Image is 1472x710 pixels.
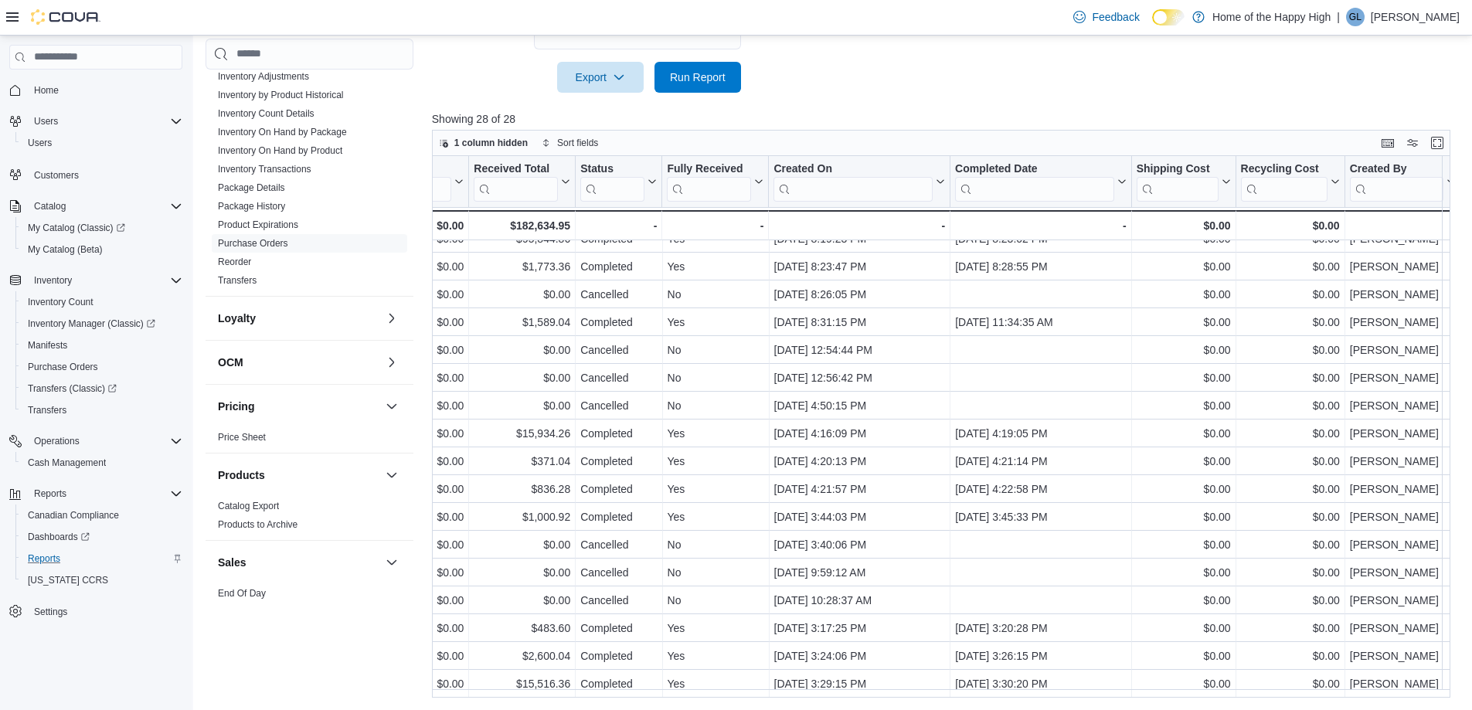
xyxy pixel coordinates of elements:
div: - [773,216,945,235]
div: $0.00 [1137,369,1231,387]
div: $1,773.36 [474,257,570,276]
span: Customers [34,169,79,182]
a: Settings [28,603,73,621]
div: - [955,216,1127,235]
div: Completed [580,229,657,248]
button: [US_STATE] CCRS [15,569,189,591]
div: $0.00 [396,229,464,248]
div: [DATE] 8:31:15 PM [773,313,945,331]
div: $1,589.04 [474,313,570,331]
a: Transfers (Classic) [15,378,189,399]
span: Transfers (Classic) [22,379,182,398]
div: $0.00 [1240,396,1339,415]
div: $0.00 [396,452,464,471]
div: Shipping Cost [1136,162,1218,177]
div: Shipping Cost [1136,162,1218,202]
button: Canadian Compliance [15,504,189,526]
button: Catalog [3,195,189,217]
button: Run Report [654,62,741,93]
span: Settings [34,606,67,618]
span: Manifests [28,339,67,352]
div: [PERSON_NAME] [1350,535,1456,554]
a: Inventory by Product Historical [218,90,344,100]
div: $0.00 [396,369,464,387]
span: Cash Management [22,454,182,472]
button: Sort fields [535,134,604,152]
button: Products [218,467,379,483]
button: Export [557,62,644,93]
div: [DATE] 3:45:33 PM [955,508,1127,526]
button: Created By [1349,162,1455,202]
div: [DATE] 8:23:47 PM [773,257,945,276]
div: Status [580,162,644,177]
div: [PERSON_NAME] [1350,257,1456,276]
a: Purchase Orders [22,358,104,376]
div: $0.00 [1240,480,1339,498]
div: [DATE] 4:20:13 PM [773,452,945,471]
div: $15,934.26 [474,424,570,443]
button: Created On [773,162,945,202]
span: Cash Management [28,457,106,469]
span: [US_STATE] CCRS [28,574,108,586]
div: Yes [667,257,763,276]
div: Yes [667,229,763,248]
div: [PERSON_NAME] [1350,480,1456,498]
div: $0.00 [396,216,464,235]
span: Transfers (Classic) [28,382,117,395]
div: $1,000.92 [474,508,570,526]
a: Package Details [218,182,285,193]
a: Inventory On Hand by Package [218,127,347,138]
div: [PERSON_NAME] [1350,452,1456,471]
button: Inventory [3,270,189,291]
div: $0.00 [396,535,464,554]
div: Completed [580,480,657,498]
div: $0.00 [1240,341,1339,359]
div: [DATE] 3:44:03 PM [773,508,945,526]
span: Canadian Compliance [28,509,119,521]
div: Yes [667,508,763,526]
div: Fully Received [667,162,751,202]
div: $371.04 [474,452,570,471]
div: Created By [1349,162,1443,177]
div: Completed [580,257,657,276]
div: - [667,216,763,235]
button: Cash Management [15,452,189,474]
span: My Catalog (Classic) [28,222,125,234]
a: Transfers (Classic) [22,379,123,398]
div: $0.00 [474,535,570,554]
div: $0.00 [1240,424,1339,443]
div: $0.00 [474,563,570,582]
a: Manifests [22,336,73,355]
button: Shipping Cost [1136,162,1230,202]
div: $0.00 [396,341,464,359]
div: Completed Date [955,162,1114,202]
div: $0.00 [396,480,464,498]
button: Recycling Cost [1240,162,1339,202]
a: End Of Day [218,588,266,599]
div: Completed [580,508,657,526]
div: Ghazi Lewis [1346,8,1365,26]
button: Inventory Count [15,291,189,313]
div: - [580,216,657,235]
div: [DATE] 3:40:06 PM [773,535,945,554]
span: Users [22,134,182,152]
button: Completed Date [955,162,1127,202]
div: [DATE] 8:23:02 PM [955,229,1127,248]
div: Completed [580,452,657,471]
span: Dashboards [28,531,90,543]
div: $95,844.86 [474,229,570,248]
a: My Catalog (Beta) [22,240,109,259]
div: Cancelled [580,396,657,415]
button: Users [3,110,189,132]
div: $0.00 [1137,535,1231,554]
div: [DATE] 12:56:42 PM [773,369,945,387]
button: Catalog [28,197,72,216]
a: Inventory Count Details [218,108,314,119]
div: Inventory [206,67,413,296]
div: Tax [396,162,451,202]
span: My Catalog (Beta) [22,240,182,259]
a: Inventory Manager (Classic) [15,313,189,335]
h3: Products [218,467,265,483]
a: Purchase Orders [218,238,288,249]
button: Sales [382,553,401,572]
